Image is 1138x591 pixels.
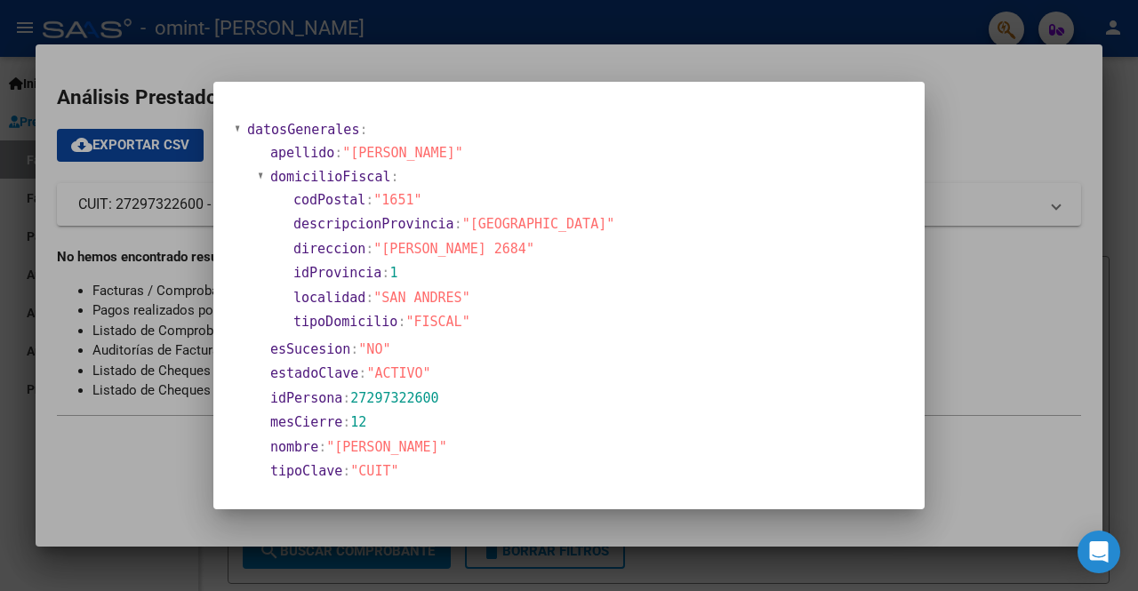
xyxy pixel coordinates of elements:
span: "SAN ANDRES" [373,290,469,306]
span: idPersona [270,390,342,406]
span: : [318,439,326,455]
span: "[PERSON_NAME] 2684" [373,241,534,257]
span: : [365,241,373,257]
span: : [350,341,358,357]
span: descripcionProvincia [293,216,454,232]
span: mesCierre [270,414,342,430]
span: "[GEOGRAPHIC_DATA]" [462,216,615,232]
span: "ACTIVO" [366,365,430,381]
span: "1651" [373,192,421,208]
span: : [342,390,350,406]
span: "[PERSON_NAME]" [342,145,462,161]
span: tipoClave [270,463,342,479]
span: : [390,169,398,185]
span: esSucesion [270,341,350,357]
span: "CUIT" [350,463,398,479]
span: "NO" [358,341,390,357]
span: apellido [270,145,334,161]
span: "FISCAL" [405,314,469,330]
span: 12 [350,414,366,430]
span: "[PERSON_NAME]" [326,439,446,455]
span: idProvincia [293,265,381,281]
span: domicilioFiscal [270,169,390,185]
span: nombre [270,439,318,455]
span: : [365,192,373,208]
span: : [397,314,405,330]
span: codPostal [293,192,365,208]
span: : [359,122,367,138]
span: : [342,414,350,430]
div: Open Intercom Messenger [1078,531,1120,573]
span: 1 [389,265,397,281]
span: datosGenerales [247,122,359,138]
span: localidad [293,290,365,306]
span: : [454,216,462,232]
span: : [381,265,389,281]
span: 27297322600 [350,390,438,406]
span: : [342,463,350,479]
span: : [334,145,342,161]
span: direccion [293,241,365,257]
span: tipoDomicilio [293,314,397,330]
span: estadoClave [270,365,358,381]
span: : [358,365,366,381]
span: : [365,290,373,306]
